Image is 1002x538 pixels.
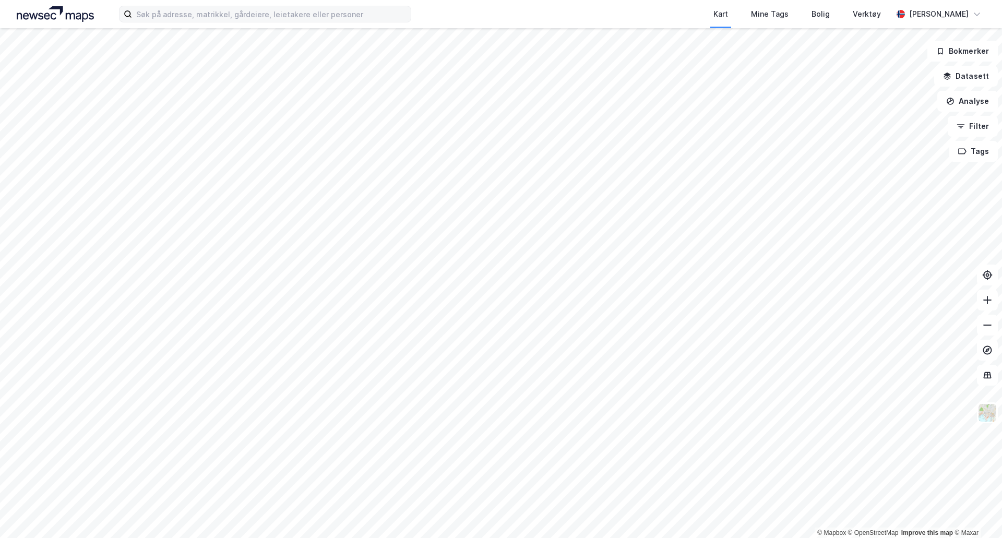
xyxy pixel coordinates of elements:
div: Kart [713,8,728,20]
div: Verktøy [853,8,881,20]
button: Datasett [934,66,998,87]
a: OpenStreetMap [848,529,899,536]
button: Filter [948,116,998,137]
a: Mapbox [817,529,846,536]
div: Mine Tags [751,8,789,20]
img: Z [977,403,997,423]
div: Kontrollprogram for chat [950,488,1002,538]
button: Tags [949,141,998,162]
div: [PERSON_NAME] [909,8,969,20]
iframe: Chat Widget [950,488,1002,538]
div: Bolig [812,8,830,20]
img: logo.a4113a55bc3d86da70a041830d287a7e.svg [17,6,94,22]
button: Bokmerker [927,41,998,62]
input: Søk på adresse, matrikkel, gårdeiere, leietakere eller personer [132,6,411,22]
button: Analyse [937,91,998,112]
a: Improve this map [901,529,953,536]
